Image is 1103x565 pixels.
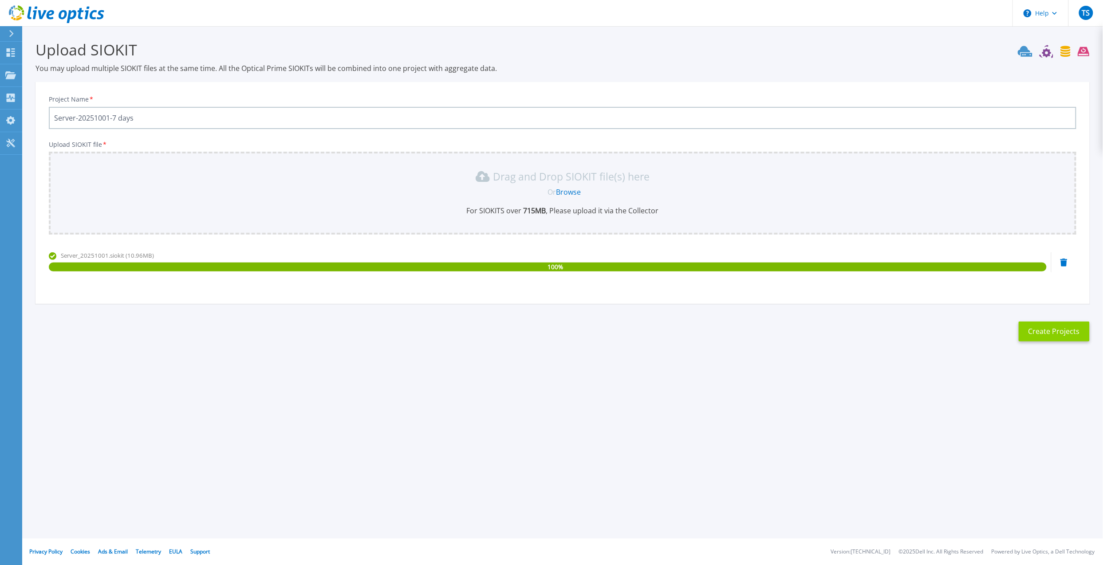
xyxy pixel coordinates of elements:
[49,96,94,102] label: Project Name
[548,187,556,197] span: Or
[556,187,581,197] a: Browse
[169,548,182,555] a: EULA
[190,548,210,555] a: Support
[992,549,1095,555] li: Powered by Live Optics, a Dell Technology
[35,39,1090,60] h3: Upload SIOKIT
[831,549,891,555] li: Version: [TECHNICAL_ID]
[49,107,1076,129] input: Enter Project Name
[54,169,1071,216] div: Drag and Drop SIOKIT file(s) here OrBrowseFor SIOKITS over 715MB, Please upload it via the Collector
[548,263,563,271] span: 100 %
[61,251,154,259] span: Server_20251001.siokit (10.96MB)
[49,141,1076,148] p: Upload SIOKIT file
[522,206,546,216] b: 715 MB
[71,548,90,555] a: Cookies
[1019,322,1090,341] button: Create Projects
[1082,9,1090,16] span: TS
[54,206,1071,216] p: For SIOKITS over , Please upload it via the Collector
[98,548,128,555] a: Ads & Email
[29,548,63,555] a: Privacy Policy
[35,63,1090,73] p: You may upload multiple SIOKIT files at the same time. All the Optical Prime SIOKITs will be comb...
[136,548,161,555] a: Telemetry
[493,172,650,181] p: Drag and Drop SIOKIT file(s) here
[899,549,984,555] li: © 2025 Dell Inc. All Rights Reserved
